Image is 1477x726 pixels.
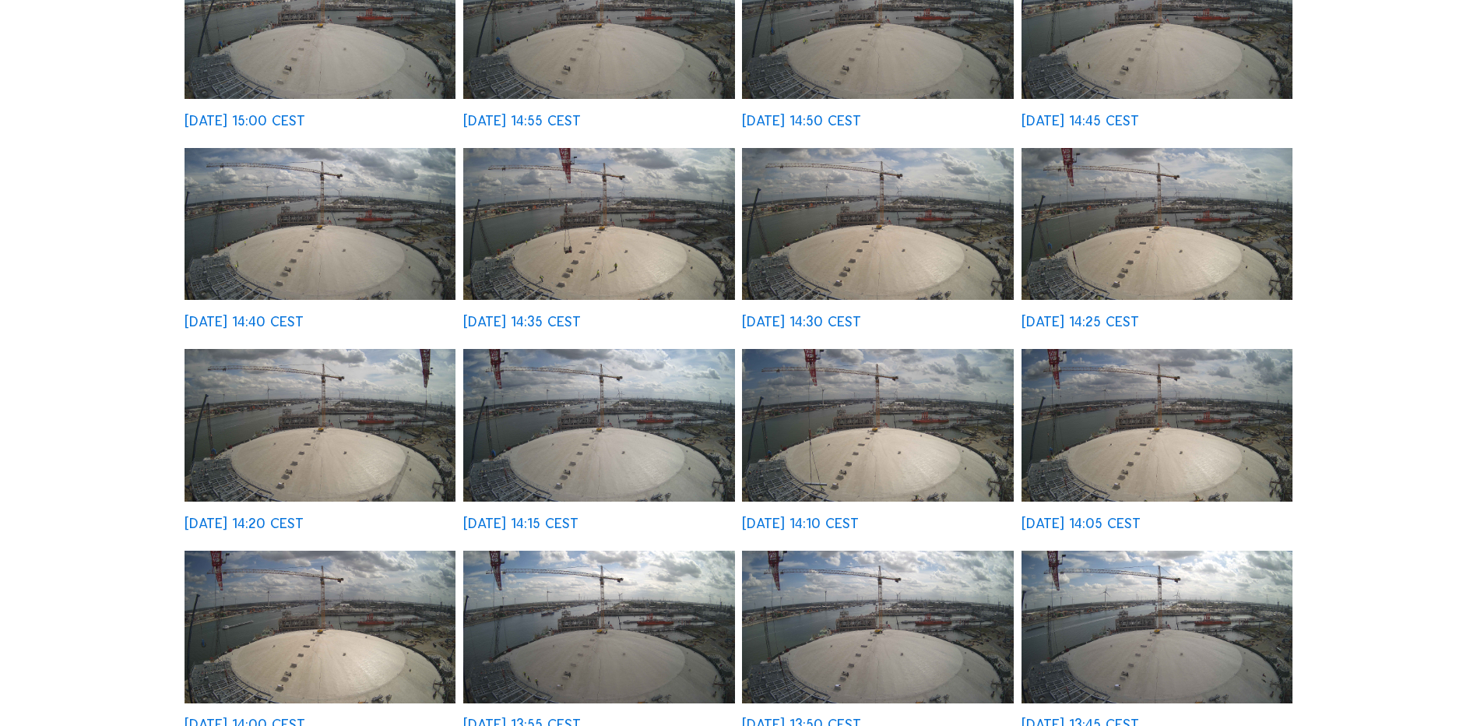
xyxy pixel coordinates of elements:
[1022,148,1292,301] img: image_52826902
[742,148,1013,301] img: image_52826977
[463,551,734,703] img: image_52826038
[1022,114,1139,128] div: [DATE] 14:45 CEST
[463,349,734,502] img: image_52826562
[742,516,859,530] div: [DATE] 14:10 CEST
[185,114,305,128] div: [DATE] 15:00 CEST
[463,114,581,128] div: [DATE] 14:55 CEST
[463,148,734,301] img: image_52827132
[742,114,861,128] div: [DATE] 14:50 CEST
[463,516,578,530] div: [DATE] 14:15 CEST
[185,148,455,301] img: image_52827223
[742,551,1013,703] img: image_52825869
[185,516,304,530] div: [DATE] 14:20 CEST
[1022,551,1292,703] img: image_52825791
[1022,516,1141,530] div: [DATE] 14:05 CEST
[1022,349,1292,502] img: image_52826284
[1022,315,1139,329] div: [DATE] 14:25 CEST
[742,315,861,329] div: [DATE] 14:30 CEST
[185,349,455,502] img: image_52826733
[463,315,581,329] div: [DATE] 14:35 CEST
[185,315,304,329] div: [DATE] 14:40 CEST
[742,349,1013,502] img: image_52826453
[185,551,455,703] img: image_52826234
